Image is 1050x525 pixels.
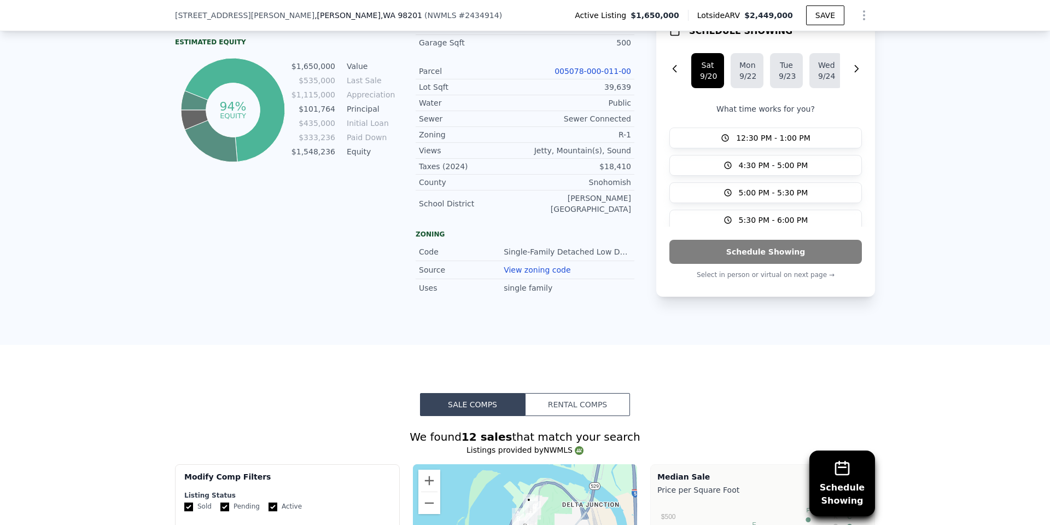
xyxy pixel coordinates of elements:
[555,67,631,76] a: 005078-000-011-00
[744,11,793,20] span: $2,449,000
[731,53,763,88] button: Mon9/22
[184,491,390,500] div: Listing Status
[184,503,193,511] input: Sold
[175,445,875,455] div: Listings provided by NWMLS
[524,497,545,524] div: 511 Wetmore Ave
[525,113,631,124] div: Sewer Connected
[269,503,277,511] input: Active
[291,89,336,101] td: $1,115,000
[809,451,875,516] button: ScheduleShowing
[669,155,862,176] button: 4:30 PM - 5:00 PM
[504,246,631,257] div: Single-Family Detached Low Density
[459,11,499,20] span: # 2434914
[525,97,631,108] div: Public
[462,430,512,443] strong: 12 sales
[427,11,456,20] span: NWMLS
[700,71,715,82] div: 9/20
[853,4,875,26] button: Show Options
[269,502,302,511] label: Active
[833,514,838,520] text: K
[691,53,724,88] button: Sat9/20
[345,103,394,115] td: Principal
[525,393,630,416] button: Rental Comps
[631,10,679,21] span: $1,650,000
[525,129,631,140] div: R-1
[736,132,810,143] span: 12:30 PM - 1:00 PM
[175,38,394,47] div: Estimated Equity
[575,446,584,455] img: NWMLS Logo
[419,129,525,140] div: Zoning
[669,240,862,264] button: Schedule Showing
[575,10,631,21] span: Active Listing
[416,230,634,239] div: Zoning
[779,71,794,82] div: 9/23
[314,10,422,21] span: , [PERSON_NAME]
[291,60,336,72] td: $1,650,000
[739,60,755,71] div: Mon
[419,82,525,93] div: Lot Sqft
[806,5,844,25] button: SAVE
[739,187,808,198] span: 5:00 PM - 5:30 PM
[291,131,336,143] td: $333,236
[700,60,715,71] div: Sat
[345,60,394,72] td: Value
[418,492,440,514] button: Zoom out
[345,89,394,101] td: Appreciation
[504,282,555,293] div: single family
[219,100,246,113] tspan: 94%
[806,507,810,514] text: F
[419,97,525,108] div: Water
[657,482,868,498] div: Price per Square Foot
[739,160,808,171] span: 4:30 PM - 5:00 PM
[669,182,862,203] button: 5:00 PM - 5:30 PM
[657,471,868,482] div: Median Sale
[818,71,833,82] div: 9/24
[779,60,794,71] div: Tue
[521,493,542,520] div: 1609 5th St
[184,471,390,491] div: Modify Comp Filters
[345,131,394,143] td: Paid Down
[818,60,833,71] div: Wed
[220,111,246,119] tspan: equity
[291,103,336,115] td: $101,764
[504,266,570,274] a: View zoning code
[809,53,842,88] button: Wed9/24
[184,502,212,511] label: Sold
[669,210,862,230] button: 5:30 PM - 6:00 PM
[291,146,336,158] td: $1,548,236
[689,25,792,38] h1: SCHEDULE SHOWING
[419,246,504,257] div: Code
[525,177,631,188] div: Snohomish
[291,117,336,129] td: $435,000
[175,10,314,21] span: [STREET_ADDRESS][PERSON_NAME]
[525,161,631,172] div: $18,410
[418,470,440,492] button: Zoom in
[419,161,525,172] div: Taxes (2024)
[220,503,229,511] input: Pending
[669,103,862,114] p: What time works for you?
[661,513,676,521] text: $500
[381,11,422,20] span: , WA 98201
[419,66,525,77] div: Parcel
[770,53,803,88] button: Tue9/23
[419,37,525,48] div: Garage Sqft
[518,490,539,517] div: 416 Alverson Blvd
[419,113,525,124] div: Sewer
[419,264,504,275] div: Source
[175,429,875,445] div: We found that match your search
[697,10,744,21] span: Lotside ARV
[220,502,260,511] label: Pending
[525,37,631,48] div: 500
[345,146,394,158] td: Equity
[525,145,631,156] div: Jetty, Mountain(s), Sound
[419,177,525,188] div: County
[419,145,525,156] div: Views
[424,10,502,21] div: ( )
[848,514,852,520] text: C
[669,128,862,148] button: 12:30 PM - 1:00 PM
[525,193,631,215] div: [PERSON_NAME][GEOGRAPHIC_DATA]
[345,74,394,86] td: Last Sale
[420,393,525,416] button: Sale Comps
[525,82,631,93] div: 39,639
[419,198,525,209] div: School District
